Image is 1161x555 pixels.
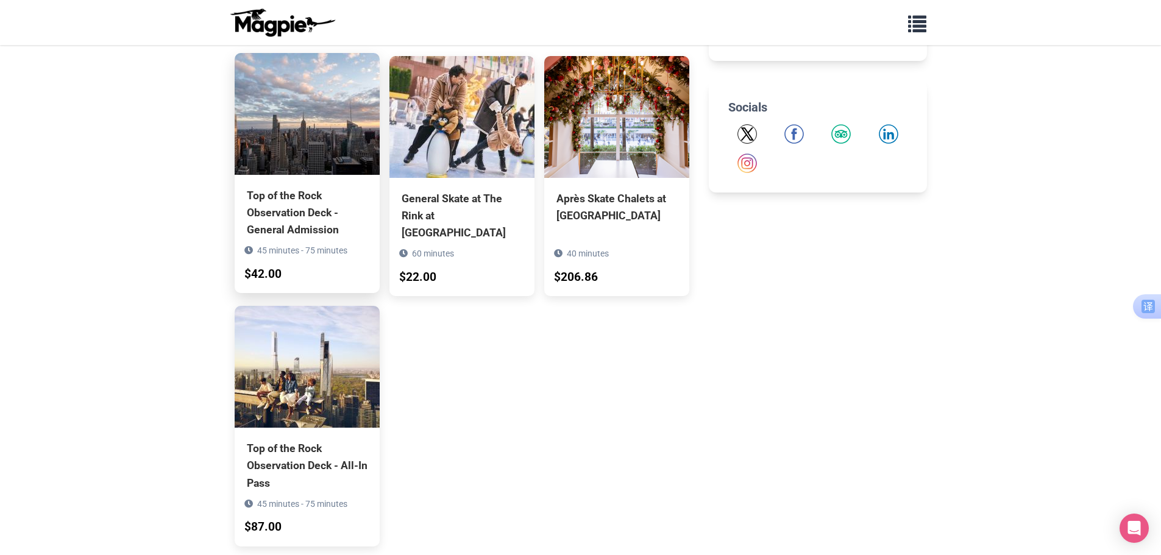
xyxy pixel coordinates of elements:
[247,440,367,491] div: Top of the Rock Observation Deck - All-In Pass
[247,187,367,238] div: Top of the Rock Observation Deck - General Admission
[235,53,380,175] img: Top of the Rock Observation Deck - General Admission
[389,56,534,296] a: General Skate at The Rink at [GEOGRAPHIC_DATA] 60 minutes $22.00
[257,246,347,255] span: 45 minutes - 75 minutes
[879,124,898,144] a: LinkedIn
[257,499,347,509] span: 45 minutes - 75 minutes
[235,53,380,293] a: Top of the Rock Observation Deck - General Admission 45 minutes - 75 minutes $42.00
[402,190,522,241] div: General Skate at The Rink at [GEOGRAPHIC_DATA]
[879,124,898,144] img: LinkedIn icon
[412,249,454,258] span: 60 minutes
[831,124,851,144] a: Tripadvisor
[389,56,534,178] img: General Skate at The Rink at Rockefeller Center
[556,190,677,224] div: Après Skate Chalets at [GEOGRAPHIC_DATA]
[244,265,282,284] div: $42.00
[235,306,380,428] img: Top of the Rock Observation Deck - All-In Pass
[235,306,380,546] a: Top of the Rock Observation Deck - All-In Pass 45 minutes - 75 minutes $87.00
[737,154,757,173] a: Instagram
[784,124,804,144] img: Facebook icon
[737,124,757,144] img: Twitter icon
[399,268,436,287] div: $22.00
[728,100,907,115] h2: Socials
[737,124,757,144] a: Twitter
[737,154,757,173] img: Instagram icon
[227,8,337,37] img: logo-ab69f6fb50320c5b225c76a69d11143b.png
[1120,514,1149,543] div: Open Intercom Messenger
[544,56,689,279] a: Après Skate Chalets at [GEOGRAPHIC_DATA] 40 minutes $206.86
[244,518,282,537] div: $87.00
[554,268,598,287] div: $206.86
[567,249,609,258] span: 40 minutes
[831,124,851,144] img: Tripadvisor icon
[784,124,804,144] a: Facebook
[544,56,689,178] img: Après Skate Chalets at Rockefeller Center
